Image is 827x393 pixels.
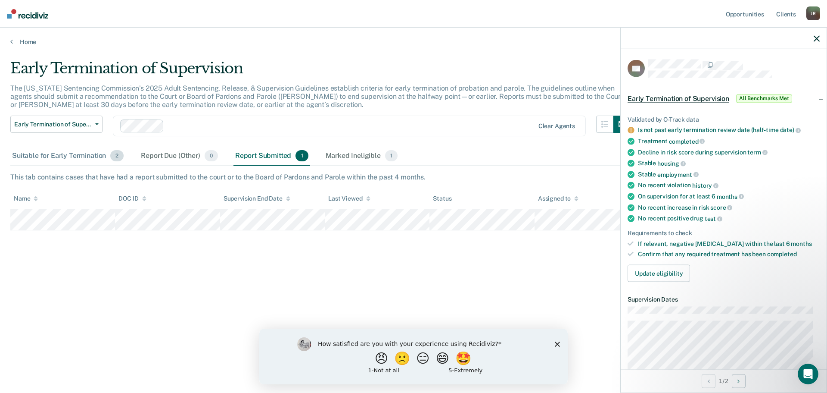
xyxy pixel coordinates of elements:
div: Decline in risk score during supervision [638,148,820,156]
div: Confirm that any required treatment has been [638,251,820,258]
div: Early Termination of SupervisionAll Benchmarks Met [621,85,827,112]
button: Next Opportunity [732,374,746,388]
div: Clear agents [538,123,575,130]
span: score [710,204,732,211]
div: DOC ID [118,195,146,202]
dt: Supervision Dates [628,296,820,303]
button: Previous Opportunity [702,374,715,388]
span: completed [669,138,705,145]
div: J R [806,6,820,20]
div: Stable [638,160,820,167]
span: history [692,182,718,189]
span: housing [657,160,686,167]
img: Recidiviz [7,9,48,19]
div: This tab contains cases that have had a report submitted to the court or to the Board of Pardons ... [10,173,817,181]
div: Suitable for Early Termination [10,147,125,166]
div: Last Viewed [328,195,370,202]
div: No recent violation [638,182,820,189]
div: Marked Ineligible [324,147,400,166]
span: 1 [295,150,308,161]
div: Name [14,195,38,202]
div: On supervision for at least 6 [638,192,820,200]
span: term [747,149,767,156]
div: 1 / 2 [621,369,827,392]
span: employment [657,171,698,178]
span: All Benchmarks Met [736,94,792,103]
span: test [705,215,722,222]
div: If relevant, negative [MEDICAL_DATA] within the last 6 [638,240,820,247]
span: months [717,193,744,200]
p: The [US_STATE] Sentencing Commission’s 2025 Adult Sentencing, Release, & Supervision Guidelines e... [10,84,623,109]
div: Assigned to [538,195,578,202]
button: Update eligibility [628,265,690,282]
div: No recent increase in risk [638,204,820,211]
div: Early Termination of Supervision [10,60,631,84]
span: 0 [205,150,218,161]
span: Early Termination of Supervision [14,121,92,128]
iframe: Survey by Kim from Recidiviz [259,329,568,384]
span: 2 [110,150,124,161]
span: 1 [385,150,398,161]
div: No recent positive drug [638,215,820,223]
span: months [791,240,811,247]
div: Report Due (Other) [139,147,219,166]
div: Supervision End Date [224,195,290,202]
span: Early Termination of Supervision [628,94,729,103]
div: Treatment [638,137,820,145]
iframe: Intercom live chat [798,364,818,384]
div: Stable [638,170,820,178]
div: Is not past early termination review date (half-time date) [638,126,820,134]
span: completed [767,251,797,258]
div: Status [433,195,451,202]
div: Report Submitted [233,147,310,166]
div: Requirements to check [628,229,820,236]
a: Home [10,38,817,46]
div: Validated by O-Track data [628,116,820,123]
